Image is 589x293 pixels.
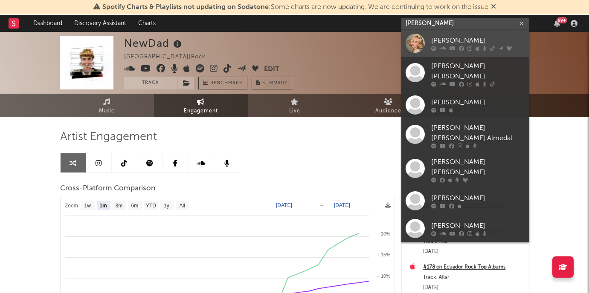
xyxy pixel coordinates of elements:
[68,15,132,32] a: Discovery Assistant
[252,77,292,89] button: Summary
[431,221,525,231] div: [PERSON_NAME]
[401,29,529,57] a: [PERSON_NAME]
[131,203,138,209] text: 6m
[431,35,525,46] div: [PERSON_NAME]
[248,94,342,117] a: Live
[401,215,529,242] a: [PERSON_NAME]
[99,106,115,116] span: Music
[27,15,68,32] a: Dashboard
[184,106,218,116] span: Engagement
[124,36,184,50] div: NewDad
[276,202,292,208] text: [DATE]
[557,17,567,23] div: 99 +
[401,153,529,187] a: [PERSON_NAME] [PERSON_NAME]
[65,203,78,209] text: Zoom
[154,94,248,117] a: Engagement
[431,61,525,82] div: [PERSON_NAME] [PERSON_NAME]
[554,20,560,27] button: 99+
[164,203,169,209] text: 1y
[334,202,350,208] text: [DATE]
[401,57,529,91] a: [PERSON_NAME] [PERSON_NAME]
[84,203,91,209] text: 1w
[60,184,155,194] span: Cross-Platform Comparison
[102,4,269,11] span: Spotify Charts & Playlists not updating on Sodatone
[377,252,390,257] text: + 15%
[431,157,525,178] div: [PERSON_NAME] [PERSON_NAME]
[491,4,496,11] span: Dismiss
[423,262,525,273] a: #178 on Ecuador Rock Top Albums
[60,132,157,142] span: Artist Engagement
[423,273,525,283] div: Track: Altar
[198,77,247,89] a: Benchmark
[60,94,154,117] a: Music
[401,119,529,153] a: [PERSON_NAME] [PERSON_NAME] Almedal
[342,94,435,117] a: Audience
[319,202,325,208] text: →
[401,91,529,119] a: [PERSON_NAME]
[401,18,529,29] input: Search for artists
[377,231,390,236] text: + 20%
[179,203,185,209] text: All
[264,64,279,75] button: Edit
[210,78,243,89] span: Benchmark
[423,283,525,293] div: [DATE]
[124,77,177,89] button: Track
[99,203,107,209] text: 1m
[132,15,162,32] a: Charts
[375,106,401,116] span: Audience
[145,203,156,209] text: YTD
[115,203,122,209] text: 3m
[262,81,287,86] span: Summary
[102,4,488,11] span: : Some charts are now updating. We are continuing to work on the issue
[401,242,529,270] a: [PERSON_NAME]
[431,97,525,107] div: [PERSON_NAME]
[377,273,390,279] text: + 10%
[124,52,215,62] div: [GEOGRAPHIC_DATA] | Rock
[423,247,525,257] div: [DATE]
[401,187,529,215] a: [PERSON_NAME]
[431,193,525,203] div: [PERSON_NAME]
[289,106,300,116] span: Live
[431,123,525,144] div: [PERSON_NAME] [PERSON_NAME] Almedal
